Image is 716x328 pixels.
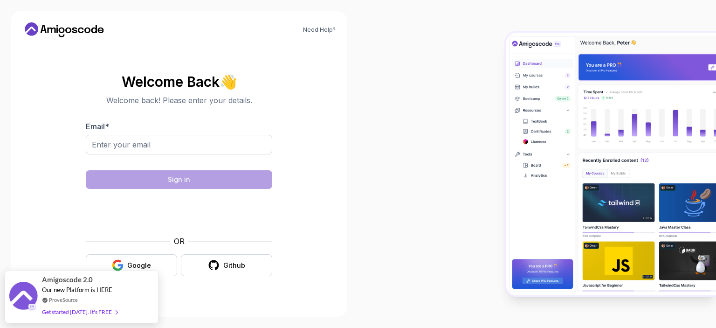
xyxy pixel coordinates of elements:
button: Sign in [86,170,272,189]
iframe: Widget containing checkbox for hCaptcha security challenge [109,195,249,230]
button: Google [86,254,177,276]
img: Amigoscode Dashboard [506,33,716,295]
h2: Welcome Back [86,74,272,89]
button: Github [181,254,272,276]
img: provesource social proof notification image [9,282,37,312]
div: Google [127,261,151,270]
div: Get started [DATE]. It's FREE [42,307,117,317]
a: Home link [22,22,106,37]
span: 👋 [219,74,237,90]
p: OR [174,236,185,247]
div: Github [223,261,245,270]
p: Welcome back! Please enter your details. [86,95,272,106]
div: Sign in [168,175,190,184]
span: Our new Platform is HERE [42,286,112,293]
label: Email * [86,122,109,131]
a: Need Help? [303,26,336,34]
span: Amigoscode 2.0 [42,274,93,285]
a: ProveSource [49,296,78,304]
input: Enter your email [86,135,272,154]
